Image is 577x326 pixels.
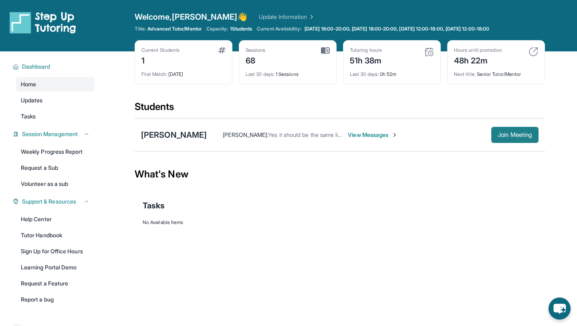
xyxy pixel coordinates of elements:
[454,47,502,53] div: Hours until promotion
[143,219,537,226] div: No Available Items
[135,157,545,192] div: What's New
[147,26,201,32] span: Advanced Tutor/Mentor
[10,11,76,34] img: logo
[259,13,315,21] a: Update Information
[22,130,78,138] span: Session Management
[143,200,165,211] span: Tasks
[257,26,301,32] span: Current Availability:
[230,26,252,32] span: 1 Students
[321,47,330,54] img: card
[350,66,434,77] div: 0h 52m
[19,63,90,71] button: Dashboard
[16,292,95,307] a: Report a bug
[424,47,434,57] img: card
[21,96,43,104] span: Updates
[454,71,476,77] span: Next title :
[246,53,266,66] div: 68
[135,100,545,118] div: Students
[549,297,571,320] button: chat-button
[268,131,345,138] span: Yes it should be the same link!
[141,66,226,77] div: [DATE]
[16,276,95,291] a: Request a Feature
[246,47,266,53] div: Sessions
[16,145,95,159] a: Weekly Progress Report
[16,109,95,124] a: Tasks
[19,130,90,138] button: Session Management
[391,132,398,138] img: Chevron-Right
[529,47,538,57] img: card
[16,212,95,226] a: Help Center
[141,71,167,77] span: First Match :
[454,66,538,77] div: Senior Tutor/Mentor
[21,112,36,120] span: Tasks
[491,127,539,143] button: Join Meeting
[22,198,76,206] span: Support & Resources
[350,53,382,66] div: 51h 38m
[135,11,248,22] span: Welcome, [PERSON_NAME] 👋
[16,260,95,275] a: Learning Portal Demo
[350,47,382,53] div: Tutoring hours
[206,26,228,32] span: Capacity:
[307,13,315,21] img: Chevron Right
[16,161,95,175] a: Request a Sub
[246,66,330,77] div: 1 Sessions
[350,71,379,77] span: Last 30 days :
[135,26,146,32] span: Title:
[305,26,489,32] span: [DATE] 18:00-20:00, [DATE] 18:00-20:00, [DATE] 12:00-18:00, [DATE] 12:00-18:00
[303,26,491,32] a: [DATE] 18:00-20:00, [DATE] 18:00-20:00, [DATE] 12:00-18:00, [DATE] 12:00-18:00
[498,132,532,137] span: Join Meeting
[141,47,180,53] div: Current Students
[141,53,180,66] div: 1
[16,177,95,191] a: Volunteer as a sub
[348,131,398,139] span: View Messages
[454,53,502,66] div: 48h 22m
[16,93,95,108] a: Updates
[16,228,95,242] a: Tutor Handbook
[246,71,274,77] span: Last 30 days :
[141,129,207,141] div: [PERSON_NAME]
[21,80,36,88] span: Home
[22,63,50,71] span: Dashboard
[19,198,90,206] button: Support & Resources
[16,244,95,259] a: Sign Up for Office Hours
[223,131,268,138] span: [PERSON_NAME] :
[16,77,95,92] a: Home
[218,47,226,53] img: card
